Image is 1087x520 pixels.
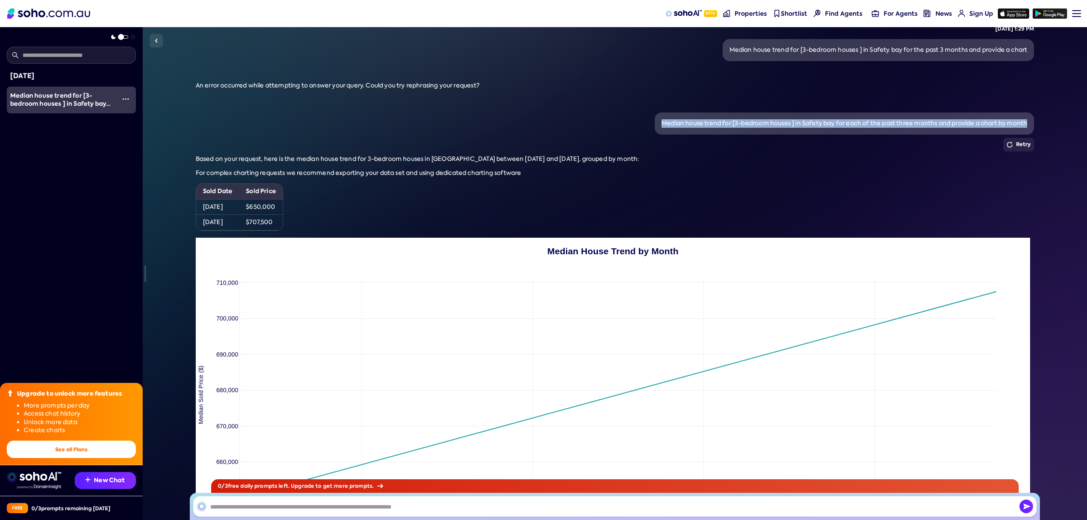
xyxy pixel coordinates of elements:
[7,87,115,113] a: Median house trend for [3-bedroom houses ] in Safety bay for the past 3 months and provide a chart
[662,119,1027,128] div: Median house trend for [3-bedroom houses ] in Safety bay for each of the past three months and pr...
[7,472,61,482] img: sohoai logo
[17,390,122,398] div: Upgrade to unlock more features
[377,484,383,488] img: Arrow icon
[1007,142,1013,148] img: Retry icon
[197,501,207,512] img: SohoAI logo black
[10,92,115,108] div: Median house trend for [3-bedroom houses ] in Safety bay for the past 3 months and provide a chart
[665,10,701,17] img: sohoAI logo
[24,418,136,427] li: Unlock more data
[958,10,965,17] img: for-agents-nav icon
[10,70,132,82] div: [DATE]
[211,479,1019,493] div: 0 / 3 free daily prompts left. Upgrade to get more prompts.
[995,25,1034,33] div: [DATE] 1:29 PM
[1019,500,1033,513] button: Send
[773,10,780,17] img: shortlist-nav icon
[196,155,639,163] span: Based on your request, here is the median house trend for 3-bedroom houses in [GEOGRAPHIC_DATA] b...
[1003,138,1034,152] button: Retry
[239,199,283,215] td: $650,000
[825,9,862,18] span: Find Agents
[10,91,114,125] span: Median house trend for [3-bedroom houses ] in Safety bay for the past 3 months and provide a chart
[781,9,807,18] span: Shortlist
[735,9,767,18] span: Properties
[1019,500,1033,513] img: Send icon
[122,96,129,102] img: More icon
[1033,8,1067,19] img: google-play icon
[75,472,136,489] button: New Chat
[935,9,952,18] span: News
[814,10,821,17] img: Find agents icon
[196,82,479,89] span: An error occurred while attempting to answer your query. Could you try rephrasing your request?
[969,9,993,18] span: Sign Up
[7,390,14,396] img: Upgrade icon
[24,410,136,418] li: Access chat history
[24,402,136,410] li: More prompts per day
[239,215,283,230] td: $707,500
[884,9,918,18] span: For Agents
[704,10,717,17] span: Beta
[7,441,136,458] button: See all Plans
[872,10,879,17] img: for-agents-nav icon
[196,199,239,215] td: [DATE]
[24,426,136,435] li: Create charts
[723,10,730,17] img: properties-nav icon
[7,503,28,513] div: Free
[729,46,1028,54] div: Median house trend for [3-bedroom houses ] in Safety bay for the past 3 months and provide a chart
[151,36,161,46] img: Sidebar toggle icon
[924,10,931,17] img: news-nav icon
[196,215,239,230] td: [DATE]
[239,184,283,199] th: Sold Price
[196,169,1034,177] p: For complex charting requests we recommend exporting your data set and using dedicated charting s...
[196,184,239,199] th: Sold Date
[31,505,110,512] div: 0 / 3 prompts remaining [DATE]
[998,8,1029,19] img: app-store icon
[7,8,90,19] img: Soho Logo
[17,485,61,489] img: Data provided by Domain Insight
[85,477,90,482] img: Recommendation icon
